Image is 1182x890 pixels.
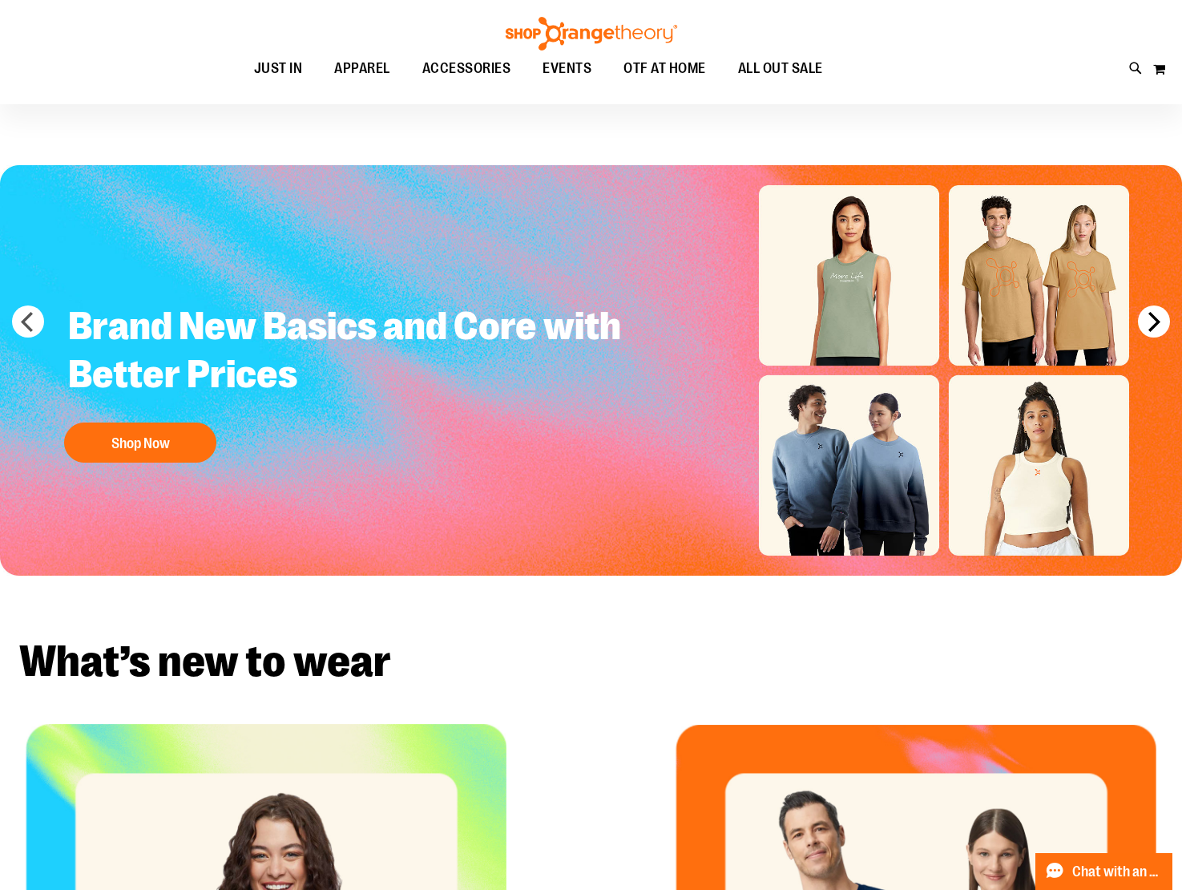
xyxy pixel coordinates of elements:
h2: What’s new to wear [19,640,1163,684]
button: prev [12,305,44,338]
button: Chat with an Expert [1035,853,1173,890]
span: ACCESSORIES [422,51,511,87]
span: APPAREL [334,51,390,87]
a: Brand New Basics and Core with Better Prices Shop Now [56,290,636,471]
span: Chat with an Expert [1072,864,1163,880]
span: JUST IN [254,51,303,87]
span: EVENTS [543,51,591,87]
button: next [1138,305,1170,338]
img: Shop Orangetheory [503,17,680,51]
span: OTF AT HOME [623,51,706,87]
span: ALL OUT SALE [738,51,823,87]
button: Shop Now [64,423,216,463]
h2: Brand New Basics and Core with Better Prices [56,290,636,415]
